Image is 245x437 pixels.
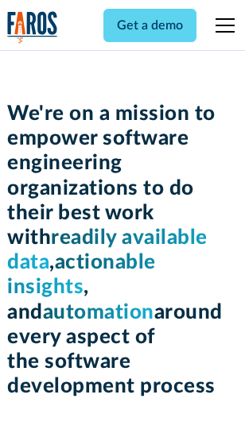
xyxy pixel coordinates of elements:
img: Logo of the analytics and reporting company Faros. [7,11,58,44]
span: automation [43,302,154,323]
h1: We're on a mission to empower software engineering organizations to do their best work with , , a... [7,102,238,399]
a: Get a demo [103,9,196,42]
div: menu [206,6,238,44]
span: readily available data [7,227,208,273]
a: home [7,11,58,44]
span: actionable insights [7,252,156,297]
